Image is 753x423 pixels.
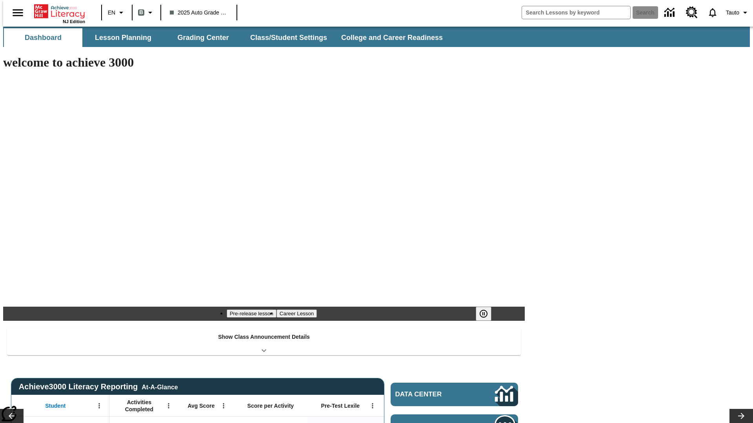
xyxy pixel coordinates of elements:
[247,402,294,409] span: Score per Activity
[7,328,521,355] div: Show Class Announcement Details
[163,400,175,412] button: Open Menu
[164,28,242,47] button: Grading Center
[244,28,333,47] button: Class/Student Settings
[276,309,317,318] button: Slide 2 Career Lesson
[104,5,129,20] button: Language: EN, Select a language
[218,333,310,341] p: Show Class Announcement Details
[84,28,162,47] button: Lesson Planning
[391,383,518,406] a: Data Center
[142,382,178,391] div: At-A-Glance
[139,7,143,17] span: B
[476,307,491,321] button: Pause
[19,382,178,391] span: Achieve3000 Literacy Reporting
[395,390,469,398] span: Data Center
[681,2,702,23] a: Resource Center, Will open in new tab
[522,6,630,19] input: search field
[3,55,525,70] h1: welcome to achieve 3000
[702,2,723,23] a: Notifications
[63,19,85,24] span: NJ Edition
[726,9,739,17] span: Tauto
[729,409,753,423] button: Lesson carousel, Next
[476,307,499,321] div: Pause
[93,400,105,412] button: Open Menu
[660,2,681,23] a: Data Center
[3,28,450,47] div: SubNavbar
[170,9,228,17] span: 2025 Auto Grade 1 B
[227,309,276,318] button: Slide 1 Pre-release lesson
[321,402,360,409] span: Pre-Test Lexile
[187,402,215,409] span: Avg Score
[113,399,165,413] span: Activities Completed
[135,5,158,20] button: Boost Class color is gray green. Change class color
[335,28,449,47] button: College and Career Readiness
[34,3,85,24] div: Home
[108,9,115,17] span: EN
[34,4,85,19] a: Home
[367,400,378,412] button: Open Menu
[218,400,229,412] button: Open Menu
[4,28,82,47] button: Dashboard
[6,1,29,24] button: Open side menu
[723,5,753,20] button: Profile/Settings
[45,402,65,409] span: Student
[3,27,750,47] div: SubNavbar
